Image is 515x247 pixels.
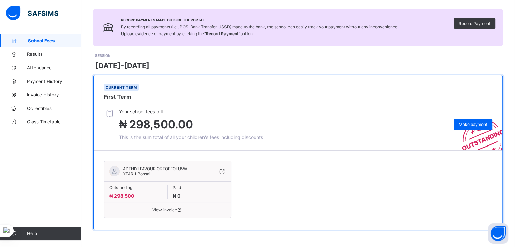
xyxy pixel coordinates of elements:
[123,166,187,171] span: ADENIYI FAVOUR OREOFEOLUWA
[106,85,137,89] span: Current term
[27,119,81,125] span: Class Timetable
[6,6,58,20] img: safsims
[488,223,508,244] button: Open asap
[27,231,81,236] span: Help
[119,109,263,114] span: Your school fees bill
[123,171,150,176] span: YEAR 1 Bonsai
[119,134,263,140] span: This is the sum total of all your children's fees including discounts
[453,112,502,150] img: outstanding-stamp.3c148f88c3ebafa6da95868fa43343a1.svg
[104,93,131,100] span: First Term
[95,53,110,58] span: SESSION
[109,185,162,190] span: Outstanding
[119,118,193,131] span: ₦ 298,500.00
[27,92,81,97] span: Invoice History
[95,61,149,70] span: [DATE]-[DATE]
[109,207,226,212] span: View invoice
[121,24,399,36] span: By recording all payments (i.e., POS, Bank Transfer, USSD) made to the bank, the school can easil...
[27,51,81,57] span: Results
[459,122,487,127] span: Make payment
[27,78,81,84] span: Payment History
[27,65,81,70] span: Attendance
[173,193,181,199] span: ₦ 0
[121,18,399,22] span: Record Payments Made Outside the Portal
[27,106,81,111] span: Collectibles
[28,38,81,43] span: School Fees
[173,185,226,190] span: Paid
[459,21,490,26] span: Record Payment
[109,193,134,199] span: ₦ 298,500
[204,31,240,36] b: “Record Payment”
